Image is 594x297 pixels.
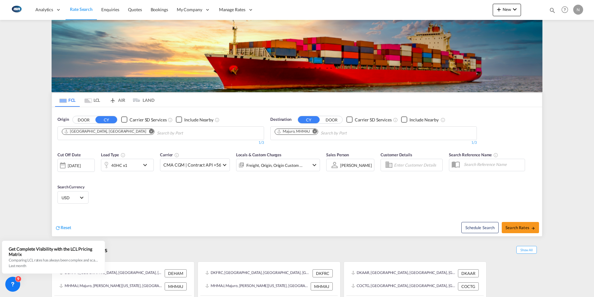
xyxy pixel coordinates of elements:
md-icon: Unchecked: Ignores neighbouring ports when fetching rates.Checked : Includes neighbouring ports w... [441,117,445,122]
div: 1/3 [57,140,264,145]
div: icon-magnify [549,7,556,16]
md-select: Select Currency: $ USDUnited States Dollar [61,193,85,202]
span: Locals & Custom Charges [236,152,281,157]
div: DKFRC, Fredericia, Denmark, Northern Europe, Europe [205,269,311,277]
div: [DATE] [68,163,80,168]
div: 40HC x1icon-chevron-down [101,159,154,171]
span: My Company [177,7,202,13]
md-checkbox: Checkbox No Ink [346,116,392,123]
md-tab-item: AIR [105,93,130,107]
div: Hamburg, DEHAM [64,129,146,134]
span: Destination [270,116,291,123]
div: Freight Origin Origin Custom Factory Stuffing [246,161,303,170]
button: icon-plus 400-fgNewicon-chevron-down [493,4,521,16]
div: MHMAJ, Majuro, Marshall Islands, Micronesia, Melanesia & Polynesia, Oceania [205,282,309,290]
span: Help [560,4,570,15]
md-tab-item: FCL [55,93,80,107]
div: Majuro, MHMAJ [277,129,310,134]
span: Customer Details [381,152,412,157]
button: Remove [308,129,318,135]
button: CY [95,116,117,123]
div: Carrier SD Services [130,117,167,123]
div: Freight Origin Origin Custom Factory Stuffingicon-chevron-down [236,159,320,171]
md-tab-item: LCL [80,93,105,107]
md-icon: Your search will be saved by the below given name [493,153,498,158]
md-icon: icon-chevron-down [141,161,152,169]
md-icon: icon-information-outline [121,153,126,158]
div: 40HC x1 [111,161,127,170]
div: icon-refreshReset [55,224,71,231]
div: DKAAR, Aarhus, Denmark, Northern Europe, Europe [351,269,456,277]
span: CMA CGM | Contract API +56 [163,162,221,168]
md-icon: Unchecked: Ignores neighbouring ports when fetching rates.Checked : Includes neighbouring ports w... [215,117,220,122]
button: DOOR [321,116,342,123]
div: MHMAJ [165,282,187,290]
img: 1aa151c0c08011ec8d6f413816f9a227.png [9,3,23,17]
div: Carrier SD Services [355,117,392,123]
span: Search Rates [505,225,535,230]
span: Load Type [101,152,126,157]
md-icon: icon-airplane [109,97,117,101]
md-icon: icon-chevron-down [511,6,519,13]
span: Quotes [128,7,142,12]
button: Note: By default Schedule search will only considerorigin ports, destination ports and cut off da... [461,222,499,233]
div: Help [560,4,573,16]
input: Enter Customer Details [394,160,441,170]
button: DOOR [73,116,94,123]
img: LCL+%26+FCL+BACKGROUND.png [52,20,542,92]
span: Show All [516,246,537,254]
div: COCTG [458,282,479,290]
md-icon: icon-magnify [549,7,556,14]
span: Search Currency [57,185,85,189]
md-icon: icon-refresh [55,225,61,231]
div: N [573,5,583,15]
span: Cut Off Date [57,152,81,157]
md-checkbox: Checkbox No Ink [176,116,213,123]
input: Search Reference Name [461,160,525,169]
div: DKAAR [458,269,479,277]
md-icon: icon-arrow-right [531,226,535,230]
div: DKFRC [313,269,333,277]
span: Origin [57,116,69,123]
button: CY [298,116,320,123]
md-icon: icon-chevron-down [311,161,318,169]
div: [PERSON_NAME] [340,163,372,168]
span: USD [62,195,79,200]
span: New [495,7,519,12]
button: Search Ratesicon-arrow-right [502,222,539,233]
span: Manage Rates [219,7,245,13]
span: Sales Person [326,152,349,157]
span: Reset [61,225,71,230]
span: Bookings [151,7,168,12]
md-icon: Unchecked: Search for CY (Container Yard) services for all selected carriers.Checked : Search for... [393,117,398,122]
div: [DATE] [57,159,95,172]
span: Analytics [35,7,53,13]
md-icon: Unchecked: Search for CY (Container Yard) services for all selected carriers.Checked : Search for... [168,117,173,122]
div: Press delete to remove this chip. [64,129,147,134]
input: Chips input. [321,128,380,138]
md-tab-item: LAND [130,93,154,107]
span: Enquiries [101,7,119,12]
md-icon: The selected Trucker/Carrierwill be displayed in the rate results If the rates are from another f... [174,153,179,158]
button: Remove [145,129,154,135]
span: Search Reference Name [449,152,498,157]
md-icon: icon-plus 400-fg [495,6,503,13]
div: Include Nearby [409,117,439,123]
md-checkbox: Checkbox No Ink [401,116,439,123]
md-chips-wrap: Chips container. Use arrow keys to select chips. [61,127,218,138]
div: MHMAJ, Majuro, Marshall Islands, Micronesia, Melanesia & Polynesia, Oceania [59,282,163,290]
div: Press delete to remove this chip. [277,129,311,134]
md-datepicker: Select [57,171,62,180]
div: DEHAM [165,269,187,277]
div: 1/3 [270,140,477,145]
md-checkbox: Checkbox No Ink [121,116,167,123]
md-select: Sales Person: Nicolai Seidler [340,161,372,170]
input: Chips input. [157,128,216,138]
div: MHMAJ [311,282,333,290]
div: OriginDOOR CY Checkbox No InkUnchecked: Search for CY (Container Yard) services for all selected ... [52,107,542,236]
md-chips-wrap: Chips container. Use arrow keys to select chips. [274,127,382,138]
div: COCTG, Cartagena, Colombia, South America, Americas [351,282,456,290]
div: DEHAM, Hamburg, Germany, Western Europe, Europe [59,269,163,277]
div: Include Nearby [184,117,213,123]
